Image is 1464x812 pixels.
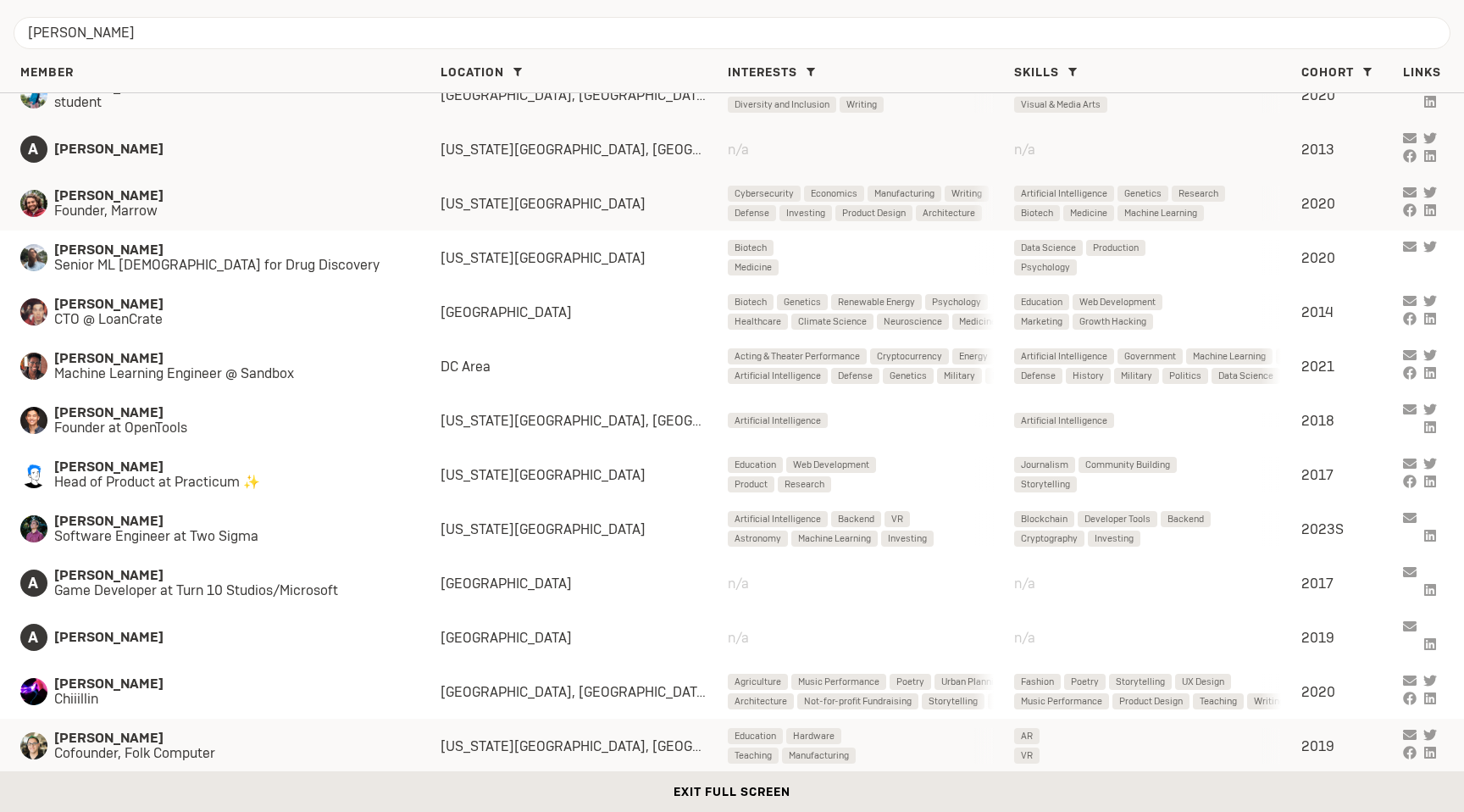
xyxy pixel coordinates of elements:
span: Artificial Intelligence [735,511,821,527]
div: [US_STATE][GEOGRAPHIC_DATA] [441,249,728,267]
span: Marketing [1021,314,1062,330]
span: Machine Learning [1124,205,1197,221]
span: Architecture [735,693,787,709]
span: Cybersecurity [735,186,794,202]
span: [PERSON_NAME] [54,731,407,746]
span: Agriculture [735,674,781,690]
span: Acting & Theater Performance [735,348,860,364]
span: [PERSON_NAME] [54,351,407,366]
span: Founder, Marrow [54,203,407,219]
span: Defense [735,205,769,221]
div: [GEOGRAPHIC_DATA] [441,629,728,647]
span: Investing [888,531,927,547]
span: Cohort [1301,64,1354,80]
div: 2020 [1301,249,1403,267]
span: Poetry [896,674,924,690]
span: Education [735,728,776,744]
span: Backend [1167,511,1204,527]
span: Medicine [735,259,772,275]
div: [US_STATE][GEOGRAPHIC_DATA], [GEOGRAPHIC_DATA] [441,412,728,430]
span: Government [1124,348,1176,364]
span: [PERSON_NAME] [54,142,407,157]
div: [US_STATE][GEOGRAPHIC_DATA] [441,520,728,538]
span: Education [735,457,776,473]
span: A [20,624,47,651]
span: Investing [1095,531,1134,547]
span: A [20,136,47,163]
span: Artificial Intelligence [1021,413,1107,429]
span: Manufacturing [874,186,934,202]
span: Military [944,368,975,384]
div: 2013 [1301,141,1403,159]
span: Artificial Intelligence [1021,186,1107,202]
span: Product Design [842,205,906,221]
span: Machine Learning [798,531,871,547]
span: Artificial Intelligence [1021,348,1107,364]
div: 2017 [1301,466,1403,484]
input: Search by name, company, cohort, interests, and more... [14,17,1450,49]
span: [PERSON_NAME] [54,405,407,420]
span: [PERSON_NAME] [54,568,407,583]
div: [US_STATE][GEOGRAPHIC_DATA] [441,195,728,213]
span: A [20,570,47,597]
span: Music Performance [1021,693,1102,709]
div: 2018 [1301,412,1403,430]
span: Product Design [1119,693,1183,709]
span: [PERSON_NAME] [54,188,407,203]
span: Software Engineer at Two Sigma [54,529,407,544]
span: Web Development [793,457,869,473]
div: 2019 [1301,737,1403,755]
span: Senior ML [DEMOGRAPHIC_DATA] for Drug Discovery [54,258,407,273]
span: Growth Hacking [1079,314,1146,330]
span: VR [891,511,903,527]
span: Product [735,476,768,492]
span: Defense [1021,368,1056,384]
span: Research [1178,186,1218,202]
span: Energy [959,348,988,364]
span: Teaching [1200,693,1237,709]
span: Machine Learning Engineer @ Sandbox [54,366,407,381]
span: Genetics [1124,186,1162,202]
div: 2019 [1301,629,1403,647]
div: [US_STATE][GEOGRAPHIC_DATA], [GEOGRAPHIC_DATA] [441,141,728,159]
span: Biotech [735,294,767,310]
span: Genetics [890,368,927,384]
div: 2023S [1301,520,1403,538]
span: Politics [1169,368,1201,384]
span: CTO @ LoanCrate [54,312,407,327]
span: Investing [786,205,825,221]
span: Data Science [1021,240,1076,256]
span: Military [1121,368,1152,384]
div: [US_STATE][GEOGRAPHIC_DATA] [441,466,728,484]
span: Biotech [1021,205,1053,221]
span: Cryptocurrency [877,348,942,364]
span: Not-for-profit Fundraising [804,693,912,709]
span: Data Science [1218,368,1273,384]
span: Urban Planning [941,674,1004,690]
span: UX Design [1182,674,1224,690]
div: [US_STATE][GEOGRAPHIC_DATA], [GEOGRAPHIC_DATA] [441,737,728,755]
span: Community Building [1085,457,1170,473]
span: Genetics [784,294,821,310]
span: Climate Science [798,314,867,330]
div: [GEOGRAPHIC_DATA], [GEOGRAPHIC_DATA] Area [441,86,728,104]
span: Production [1093,240,1139,256]
span: Journalism [1021,457,1068,473]
div: [GEOGRAPHIC_DATA] [441,575,728,592]
span: Music Performance [798,674,879,690]
span: Member [20,64,74,80]
span: Defense [838,368,873,384]
span: Blockchain [1021,511,1067,527]
span: Writing [951,186,982,202]
span: Medicine [1070,205,1107,221]
span: Diversity and Inclusion [735,97,829,113]
span: Psychology [932,294,981,310]
span: [PERSON_NAME] [54,459,407,475]
span: Renewable Energy [838,294,915,310]
span: Hardware [793,728,835,744]
div: 2014 [1301,303,1403,321]
span: Education [1021,294,1062,310]
span: Developer Tools [1084,511,1151,527]
span: Artificial Intelligence [735,413,821,429]
span: Cryptography [1021,531,1078,547]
